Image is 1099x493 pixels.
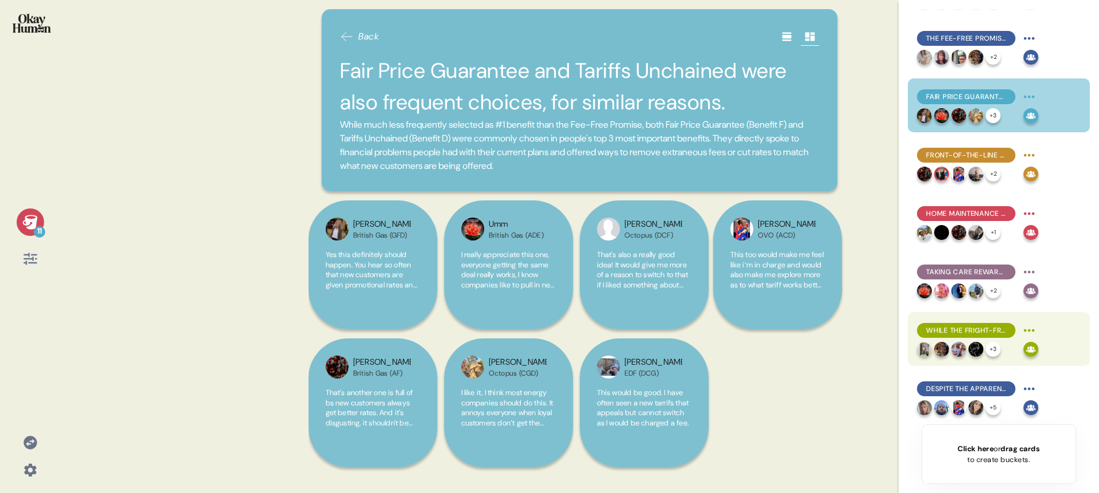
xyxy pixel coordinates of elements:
span: This would be good. I have often seen a new tarrifs that appeals but cannot switch as I would be ... [597,388,689,428]
img: profilepic_24483260541305235.jpg [968,400,983,415]
div: [PERSON_NAME] [353,356,411,369]
span: I like it, I think most energy companies should do this. It annoys everyone when loyal customers ... [461,388,554,437]
img: profilepic_24268223266171826.jpg [934,167,949,182]
span: Front-of-the-line customer service access with Priority Engineers was the #1 benefit for many. [926,150,1006,160]
img: profilepic_24610263898610095.jpg [968,342,983,357]
img: profilepic_24238609865807566.jpg [917,225,932,240]
div: or to create buckets. [958,443,1039,465]
img: profilepic_24348691424788812.jpg [917,283,932,298]
img: profilepic_24428642350129696.jpg [730,218,753,240]
img: profilepic_24891739163772398.jpg [934,50,949,65]
div: Octopus (CGD) [489,369,547,378]
div: OVO (ACD) [758,231,816,240]
img: profilepic_24835660466031018.jpg [968,108,983,123]
img: profilepic_24214248594926285.jpg [951,50,966,65]
img: profilepic_31279284678382687.jpg [951,342,966,357]
div: + 2 [986,50,1001,65]
img: okayhuman.3b1b6348.png [13,14,51,33]
img: profilepic_24305448275782816.jpg [917,108,932,123]
div: [PERSON_NAME] [624,356,682,369]
img: profilepic_30989330784046761.jpg [968,283,983,298]
img: profilepic_24370051275990442.jpg [597,218,620,240]
span: Back [358,30,379,44]
span: Fair Price Guarantee and Tariffs Unchained were also frequent choices, for similar reasons. [926,92,1006,102]
span: Home Maintenance Unlimited seems to behave similarly, just on a smaller scale. [926,208,1006,219]
img: profilepic_24835660466031018.jpg [461,356,484,378]
div: + 2 [986,167,1001,182]
div: + 5 [986,400,1001,415]
img: profilepic_24578963838429964.jpg [934,400,949,415]
img: profilepic_31394244343500097.jpg [968,225,983,240]
img: profilepic_24839280652346615.jpg [968,50,983,65]
img: profilepic_24128656310089505.jpg [951,108,966,123]
div: British Gas (ADE) [489,231,544,240]
span: Click here [958,444,994,453]
div: [PERSON_NAME] [353,218,411,231]
img: profilepic_24428642350129696.jpg [951,167,966,182]
span: That's another one is full of bs new customers always get better rates. And it's disgusting, it s... [326,388,413,448]
span: I really appreciate this one, everyone getting the same deal really works, I know companies like ... [461,250,556,330]
img: profilepic_24405104469178081.jpg [917,50,932,65]
img: profilepic_24514310818200650.jpg [951,283,966,298]
span: While the Fright-Free Promise is appealing, it's vague and hard to believe. [926,325,1006,336]
img: profilepic_24431742756422244.jpg [597,356,620,378]
div: 11 [34,226,45,238]
div: British Gas (GFD) [353,231,411,240]
img: profilepic_24128656310089505.jpg [326,356,349,378]
div: + 1 [986,225,1001,240]
span: While much less frequently selected as #1 benefit than the Fee-Free Promise, both Fair Price Guar... [340,118,819,173]
span: Taking Care Rewards are a great way for customers to feel they're getting their money's worth. [926,267,1006,277]
img: profilepic_24212828651743953.jpg [934,283,949,298]
div: British Gas (AF) [353,369,411,378]
img: profilepic_24839280652346615.jpg [934,342,949,357]
h2: Fair Price Guarantee and Tariffs Unchained were also frequent choices, for similar reasons. [340,55,819,118]
img: profilepic_24305448275782816.jpg [326,218,349,240]
div: EDF (DCG) [624,369,682,378]
img: profilepic_24128656310089505.jpg [951,225,966,240]
div: + 2 [986,283,1001,298]
img: profilepic_25225221147067218.jpg [917,400,932,415]
div: [PERSON_NAME] [624,218,682,231]
div: + 3 [986,108,1001,123]
span: drag cards [1001,444,1039,453]
img: profilepic_24298624706458262.jpg [917,342,932,357]
img: profilepic_9616415298461273.jpg [934,225,949,240]
img: profilepic_24442853335377864.jpg [968,167,983,182]
img: profilepic_24428642350129696.jpg [951,400,966,415]
img: profilepic_24128656310089505.jpg [917,167,932,182]
img: profilepic_24348691424788812.jpg [461,218,484,240]
div: Umm [489,218,544,231]
span: Despite the apparently transactional category, more emotional themes emerge as well. [926,384,1006,394]
div: [PERSON_NAME] [758,218,816,231]
span: That's also a really good idea! It would give me more of a reason to switch to that if I liked so... [597,250,689,310]
img: profilepic_24348691424788812.jpg [934,108,949,123]
div: [PERSON_NAME] [489,356,547,369]
span: Yes this definitely should happen. You hear so often that new customers are given promotional rat... [326,250,418,380]
span: The Fee-Free Promise was our top-ranked benefit, offering a simple and believable way to cut costs. [926,33,1006,44]
span: This too would make me feel like i’m in charge and would also make me explore more as to what tar... [730,250,824,310]
div: Octopus (DCF) [624,231,682,240]
div: + 3 [986,342,1001,357]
